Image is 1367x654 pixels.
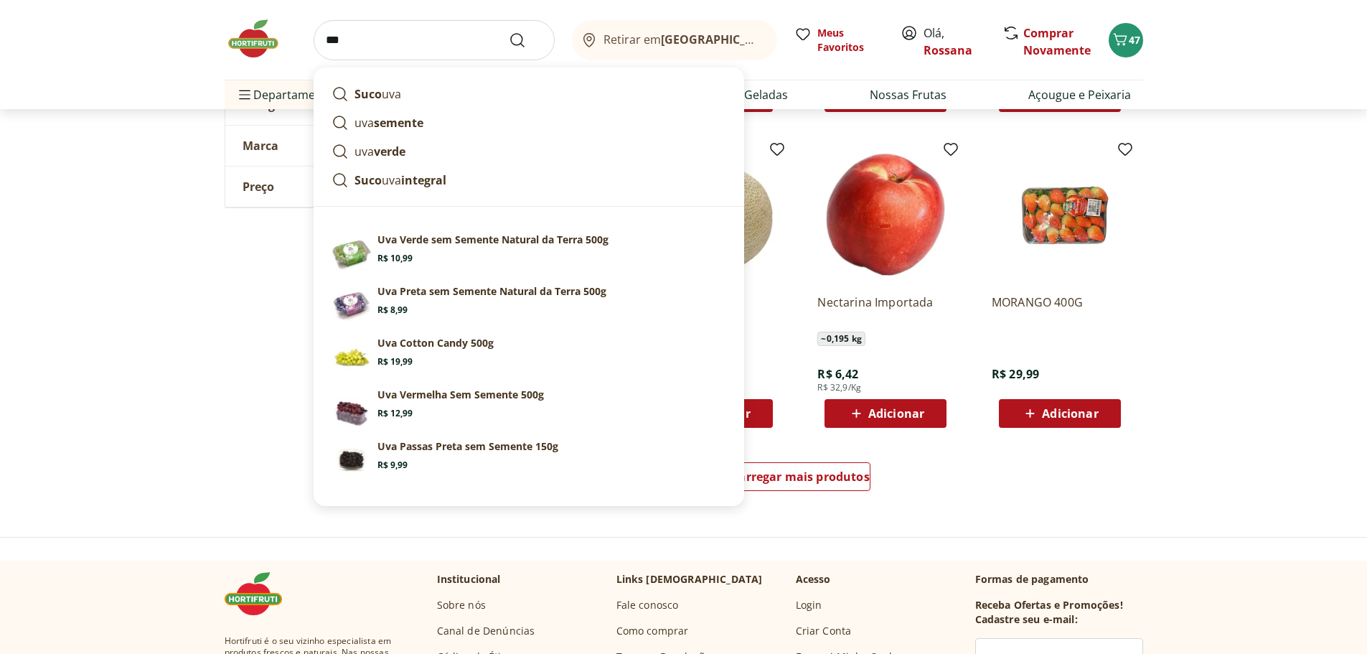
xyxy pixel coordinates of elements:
[924,42,972,58] a: Rossana
[437,572,501,587] p: Institucional
[975,572,1143,587] p: Formas de pagamento
[225,167,441,207] button: Preço
[354,143,405,160] p: uva
[825,399,946,428] button: Adicionar
[975,598,1123,612] h3: Receba Ofertas e Promoções!
[377,388,544,402] p: Uva Vermelha Sem Semente 500g
[377,233,609,247] p: Uva Verde sem Semente Natural da Terra 500g
[374,144,405,159] strong: verde
[354,114,423,131] p: uva
[243,139,278,153] span: Marca
[332,439,372,480] img: Principal
[616,624,689,638] a: Como comprar
[377,284,606,299] p: Uva Preta sem Semente Natural da Terra 500g
[326,108,732,137] a: uvasemente
[1028,86,1131,103] a: Açougue e Peixaria
[572,20,777,60] button: Retirar em[GEOGRAPHIC_DATA]/[GEOGRAPHIC_DATA]
[975,612,1078,627] h3: Cadastre seu e-mail:
[999,399,1121,428] button: Adicionar
[326,279,732,330] a: Uva Preta sem Semente Natural da Terra 500gUva Preta sem Semente Natural da Terra 500gR$ 8,99
[817,26,883,55] span: Meus Favoritos
[817,146,954,283] img: Nectarina Importada
[243,179,274,194] span: Preço
[326,80,732,108] a: Sucouva
[1109,23,1143,57] button: Carrinho
[225,126,441,166] button: Marca
[377,253,413,264] span: R$ 10,99
[992,366,1039,382] span: R$ 29,99
[924,24,987,59] span: Olá,
[377,336,494,350] p: Uva Cotton Candy 500g
[661,32,903,47] b: [GEOGRAPHIC_DATA]/[GEOGRAPHIC_DATA]
[992,294,1128,326] a: MORANGO 400G
[817,366,858,382] span: R$ 6,42
[437,598,486,612] a: Sobre nós
[1042,408,1098,419] span: Adicionar
[332,336,372,376] img: Uva Cotton Candy 500g
[354,86,382,102] strong: Suco
[817,332,865,346] span: ~ 0,195 kg
[437,624,535,638] a: Canal de Denúncias
[509,32,543,49] button: Submit Search
[1023,25,1091,58] a: Comprar Novamente
[1129,33,1140,47] span: 47
[326,227,732,279] a: Uva verde sem semente Natural da Terra 500gUva Verde sem Semente Natural da Terra 500gR$ 10,99
[354,172,382,188] strong: Suco
[236,78,253,112] button: Menu
[870,86,946,103] a: Nossas Frutas
[314,20,555,60] input: search
[616,572,763,587] p: Links [DEMOGRAPHIC_DATA]
[616,598,679,612] a: Fale conosco
[603,33,762,46] span: Retirar em
[401,172,446,188] strong: integral
[992,146,1128,283] img: MORANGO 400G
[332,233,372,273] img: Uva verde sem semente Natural da Terra 500g
[377,459,408,471] span: R$ 9,99
[796,624,852,638] a: Criar Conta
[377,304,408,316] span: R$ 8,99
[326,137,732,166] a: uvaverde
[377,356,413,368] span: R$ 19,99
[326,434,732,485] a: PrincipalUva Passas Preta sem Semente 150gR$ 9,99
[326,166,732,195] a: Sucouvaintegral
[377,439,558,454] p: Uva Passas Preta sem Semente 150g
[354,85,401,103] p: uva
[236,78,339,112] span: Departamentos
[794,26,883,55] a: Meus Favoritos
[796,598,822,612] a: Login
[868,408,924,419] span: Adicionar
[225,17,296,60] img: Hortifruti
[225,572,296,615] img: Hortifruti
[354,172,446,189] p: uva
[817,294,954,326] a: Nectarina Importada
[326,330,732,382] a: Uva Cotton Candy 500gUva Cotton Candy 500gR$ 19,99
[326,382,732,434] a: PrincipalUva Vermelha Sem Semente 500gR$ 12,99
[374,115,423,131] strong: semente
[817,382,861,393] span: R$ 32,9/Kg
[332,388,372,428] img: Principal
[332,284,372,324] img: Uva Preta sem Semente Natural da Terra 500g
[731,471,870,482] span: Carregar mais produtos
[731,462,870,497] a: Carregar mais produtos
[796,572,831,587] p: Acesso
[377,408,413,419] span: R$ 12,99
